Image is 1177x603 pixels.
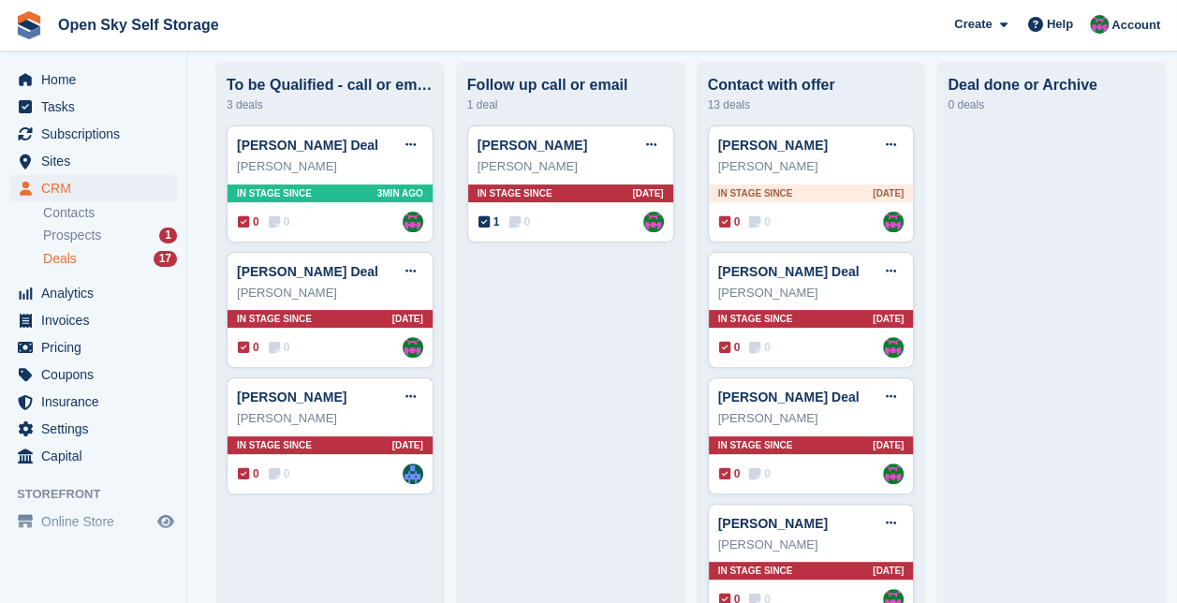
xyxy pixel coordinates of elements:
[9,361,177,388] a: menu
[718,138,828,153] a: [PERSON_NAME]
[718,312,793,326] span: In stage since
[1090,15,1109,34] img: Richard Baker
[41,307,154,333] span: Invoices
[718,284,905,302] div: [PERSON_NAME]
[718,157,905,176] div: [PERSON_NAME]
[41,94,154,120] span: Tasks
[159,228,177,243] div: 1
[883,337,904,358] img: Richard Baker
[41,148,154,174] span: Sites
[237,138,378,153] a: [PERSON_NAME] Deal
[9,94,177,120] a: menu
[749,213,771,230] span: 0
[43,204,177,222] a: Contacts
[403,337,423,358] img: Richard Baker
[9,508,177,535] a: menu
[478,186,552,200] span: In stage since
[238,213,259,230] span: 0
[41,334,154,360] span: Pricing
[749,339,771,356] span: 0
[237,409,423,428] div: [PERSON_NAME]
[43,226,177,245] a: Prospects 1
[43,249,177,269] a: Deals 17
[948,77,1155,94] div: Deal done or Archive
[269,339,290,356] span: 0
[708,94,915,116] div: 13 deals
[237,264,378,279] a: [PERSON_NAME] Deal
[17,485,186,504] span: Storefront
[237,438,312,452] span: In stage since
[269,465,290,482] span: 0
[237,186,312,200] span: In stage since
[41,175,154,201] span: CRM
[718,264,860,279] a: [PERSON_NAME] Deal
[467,94,674,116] div: 1 deal
[403,463,423,484] a: Damon Boniface
[237,284,423,302] div: [PERSON_NAME]
[719,339,741,356] span: 0
[154,251,177,267] div: 17
[467,77,674,94] div: Follow up call or email
[237,390,346,404] a: [PERSON_NAME]
[237,312,312,326] span: In stage since
[9,307,177,333] a: menu
[15,11,43,39] img: stora-icon-8386f47178a22dfd0bd8f6a31ec36ba5ce8667c1dd55bd0f319d3a0aa187defe.svg
[873,438,904,452] span: [DATE]
[883,463,904,484] img: Richard Baker
[9,121,177,147] a: menu
[227,77,434,94] div: To be Qualified - call or email
[403,212,423,232] img: Richard Baker
[9,66,177,93] a: menu
[41,508,154,535] span: Online Store
[269,213,290,230] span: 0
[954,15,992,34] span: Create
[632,186,663,200] span: [DATE]
[1111,16,1160,35] span: Account
[9,280,177,306] a: menu
[41,416,154,442] span: Settings
[154,510,177,533] a: Preview store
[41,361,154,388] span: Coupons
[377,186,423,200] span: 3MIN AGO
[718,564,793,578] span: In stage since
[718,409,905,428] div: [PERSON_NAME]
[41,389,154,415] span: Insurance
[643,212,664,232] img: Richard Baker
[9,389,177,415] a: menu
[873,564,904,578] span: [DATE]
[718,536,905,554] div: [PERSON_NAME]
[883,212,904,232] img: Richard Baker
[873,186,904,200] span: [DATE]
[718,186,793,200] span: In stage since
[41,280,154,306] span: Analytics
[51,9,227,40] a: Open Sky Self Storage
[9,443,177,469] a: menu
[708,77,915,94] div: Contact with offer
[392,312,423,326] span: [DATE]
[9,416,177,442] a: menu
[41,121,154,147] span: Subscriptions
[392,438,423,452] span: [DATE]
[749,465,771,482] span: 0
[478,213,500,230] span: 1
[238,465,259,482] span: 0
[718,516,828,531] a: [PERSON_NAME]
[41,443,154,469] span: Capital
[227,94,434,116] div: 3 deals
[718,390,860,404] a: [PERSON_NAME] Deal
[478,138,587,153] a: [PERSON_NAME]
[719,465,741,482] span: 0
[873,312,904,326] span: [DATE]
[478,157,664,176] div: [PERSON_NAME]
[9,148,177,174] a: menu
[238,339,259,356] span: 0
[718,438,793,452] span: In stage since
[948,94,1155,116] div: 0 deals
[1047,15,1073,34] span: Help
